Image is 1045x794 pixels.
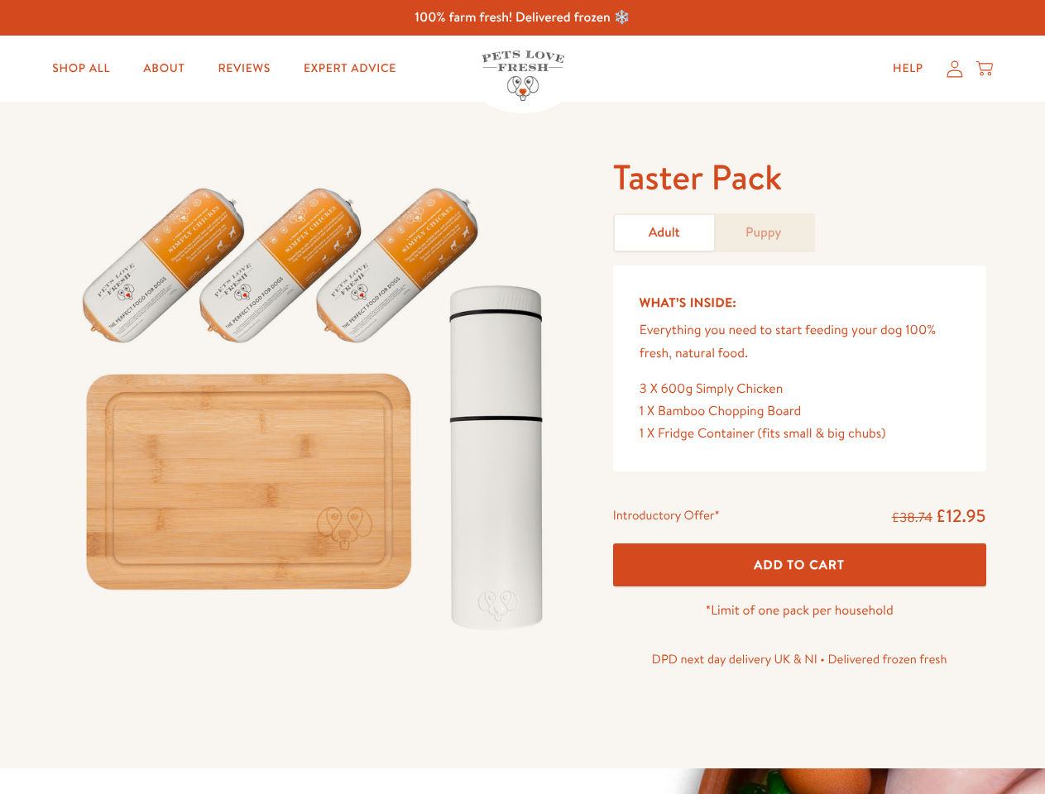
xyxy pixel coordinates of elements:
p: DPD next day delivery UK & NI • Delivered frozen fresh [613,648,986,670]
a: Puppy [714,215,813,251]
h1: Taster Pack [613,155,986,200]
p: *Limit of one pack per household [613,600,986,622]
a: Help [880,52,937,85]
span: £12.95 [936,504,986,528]
a: Reviews [204,52,283,85]
h5: What’s Inside: [640,292,960,313]
s: £38.74 [892,509,932,527]
div: 1 X Fridge Container (fits small & big chubs) [640,423,960,445]
a: Expert Advice [290,52,410,85]
a: Adult [615,215,714,251]
img: Pets Love Fresh [482,50,564,101]
a: About [130,52,198,85]
span: 1 X Bamboo Chopping Board [640,402,802,420]
a: Shop All [39,52,123,85]
button: Add To Cart [613,543,986,587]
p: Everything you need to start feeding your dog 100% fresh, natural food. [640,319,960,364]
div: 3 X 600g Simply Chicken [640,378,960,400]
span: Add To Cart [754,556,845,573]
div: Introductory Offer* [613,505,720,529]
img: Taster Pack - Adult [60,155,573,648]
